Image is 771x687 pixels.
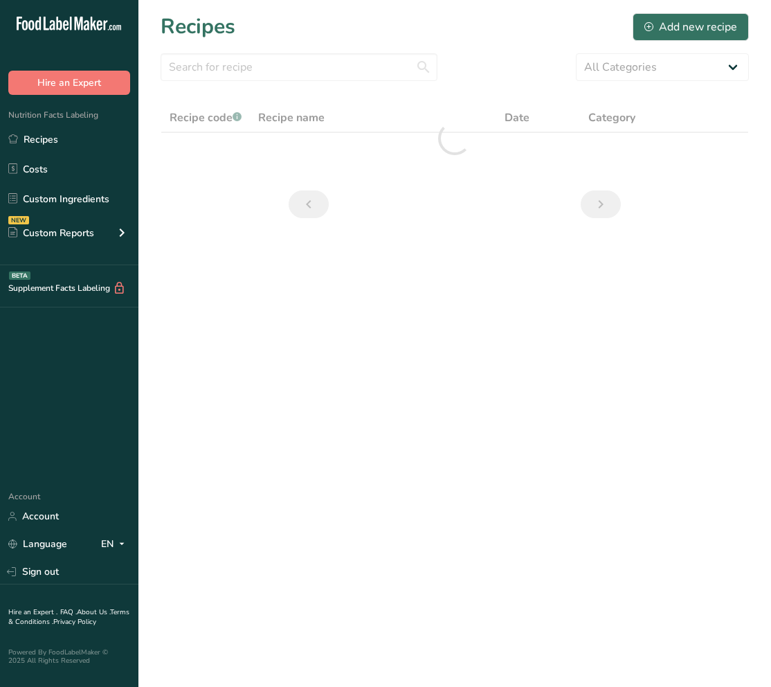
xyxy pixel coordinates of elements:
[161,11,235,42] h1: Recipes
[101,536,130,553] div: EN
[53,617,96,627] a: Privacy Policy
[644,19,737,35] div: Add new recipe
[77,607,110,617] a: About Us .
[581,190,621,218] a: Next page
[9,271,30,280] div: BETA
[60,607,77,617] a: FAQ .
[8,607,57,617] a: Hire an Expert .
[161,53,437,81] input: Search for recipe
[8,71,130,95] button: Hire an Expert
[8,648,130,665] div: Powered By FoodLabelMaker © 2025 All Rights Reserved
[289,190,329,218] a: Previous page
[633,13,749,41] button: Add new recipe
[8,607,129,627] a: Terms & Conditions .
[8,216,29,224] div: NEW
[8,532,67,556] a: Language
[8,226,94,240] div: Custom Reports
